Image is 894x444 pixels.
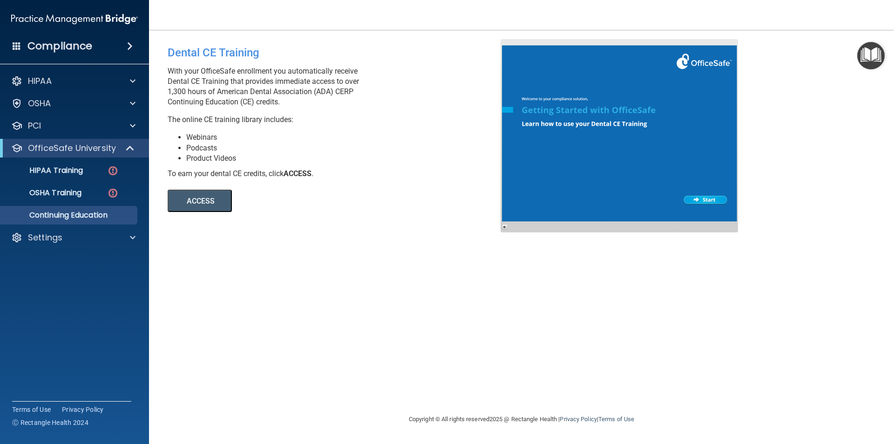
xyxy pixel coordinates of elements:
a: OfficeSafe University [11,143,135,154]
a: Terms of Use [12,405,51,414]
a: ACCESS [168,198,422,205]
a: Privacy Policy [560,416,596,423]
h4: Compliance [27,40,92,53]
p: The online CE training library includes: [168,115,508,125]
p: HIPAA Training [6,166,83,175]
iframe: Drift Widget Chat Controller [847,380,883,415]
p: Settings [28,232,62,243]
p: OfficeSafe University [28,143,116,154]
div: Copyright © All rights reserved 2025 @ Rectangle Health | | [352,404,691,434]
a: Settings [11,232,135,243]
img: danger-circle.6113f641.png [107,187,119,199]
div: Dental CE Training [168,39,508,66]
p: HIPAA [28,75,52,87]
li: Product Videos [186,153,508,164]
span: Ⓒ Rectangle Health 2024 [12,418,88,427]
a: Privacy Policy [62,405,104,414]
p: OSHA Training [6,188,81,198]
p: Continuing Education [6,211,133,220]
a: HIPAA [11,75,135,87]
a: OSHA [11,98,135,109]
img: danger-circle.6113f641.png [107,165,119,177]
p: With your OfficeSafe enrollment you automatically receive Dental CE Training that provides immedi... [168,66,508,107]
p: OSHA [28,98,51,109]
div: To earn your dental CE credits, click . [168,169,508,179]
button: Open Resource Center [857,42,885,69]
a: Terms of Use [598,416,634,423]
li: Podcasts [186,143,508,153]
button: ACCESS [168,190,232,212]
li: Webinars [186,132,508,143]
a: PCI [11,120,135,131]
b: ACCESS [284,169,312,178]
p: PCI [28,120,41,131]
img: PMB logo [11,10,138,28]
